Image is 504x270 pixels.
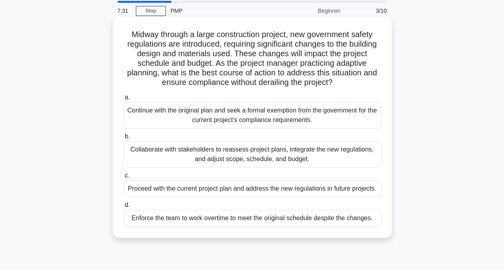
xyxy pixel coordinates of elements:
[122,30,382,88] h5: Midway through a large construction project, new government safety regulations are introduced, re...
[123,210,381,227] div: Enforce the team to work overtime to meet the original schedule despite the changes.
[125,172,129,179] span: c.
[125,133,130,140] span: b.
[166,3,275,19] div: PMP
[123,102,381,128] div: Continue with the original plan and seek a formal exemption from the government for the current p...
[123,180,381,197] div: Proceed with the current project plan and address the new regulations in future projects.
[345,3,392,19] div: 3/10
[125,94,130,101] span: a.
[275,3,345,19] div: Beginner
[136,6,166,16] a: Stop
[123,141,381,168] div: Collaborate with stakeholders to reassess project plans, integrate the new regulations, and adjus...
[125,201,130,208] span: d.
[113,3,136,19] div: 7:31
